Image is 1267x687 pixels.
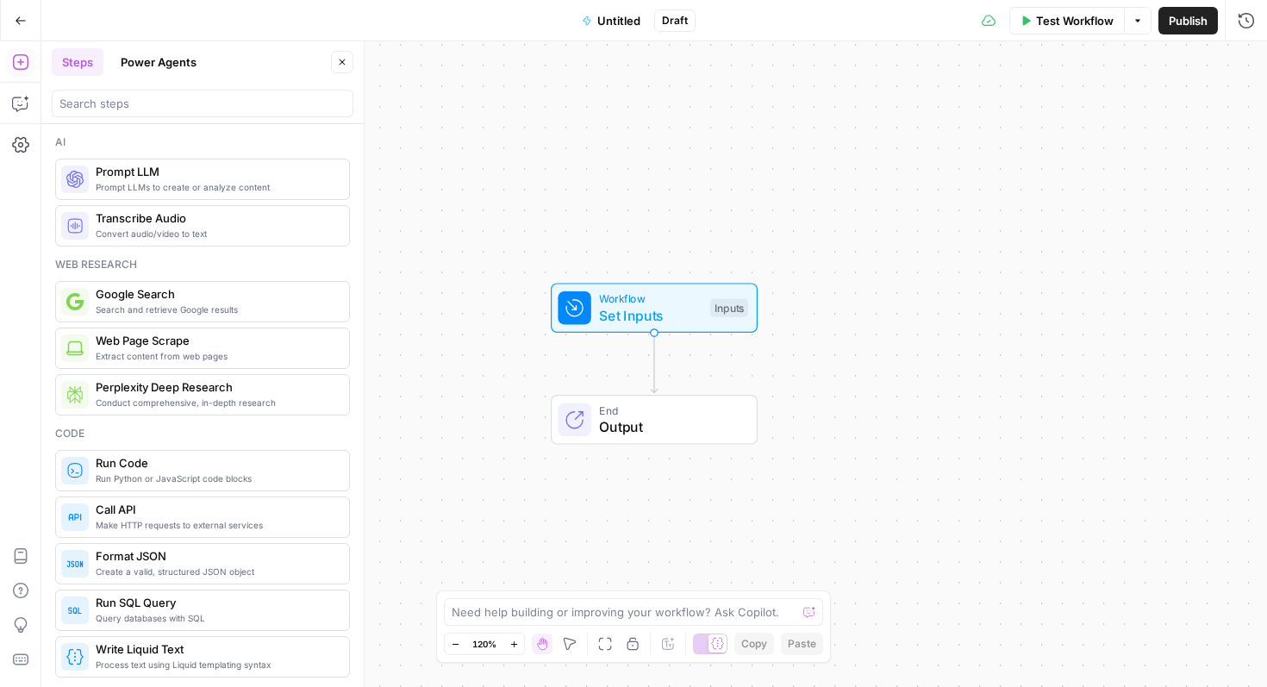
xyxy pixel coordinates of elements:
[710,298,748,317] div: Inputs
[59,95,346,112] input: Search steps
[651,333,657,393] g: Edge from start to end
[55,134,350,150] div: Ai
[599,416,740,437] span: Output
[96,209,335,227] span: Transcribe Audio
[96,227,335,240] span: Convert audio/video to text
[1036,12,1114,29] span: Test Workflow
[1169,12,1208,29] span: Publish
[52,48,103,76] button: Steps
[96,378,335,396] span: Perplexity Deep Research
[472,637,496,651] span: 120%
[96,303,335,316] span: Search and retrieve Google results
[494,395,814,445] div: EndOutput
[55,257,350,272] div: Web research
[96,658,335,671] span: Process text using Liquid templating syntax
[96,180,335,194] span: Prompt LLMs to create or analyze content
[1009,7,1124,34] button: Test Workflow
[741,636,767,652] span: Copy
[734,633,774,655] button: Copy
[781,633,823,655] button: Paste
[494,283,814,333] div: WorkflowSet InputsInputs
[96,285,335,303] span: Google Search
[96,611,335,625] span: Query databases with SQL
[599,305,702,326] span: Set Inputs
[599,290,702,307] span: Workflow
[96,547,335,565] span: Format JSON
[110,48,207,76] button: Power Agents
[96,163,335,180] span: Prompt LLM
[1158,7,1218,34] button: Publish
[55,426,350,441] div: Code
[96,349,335,363] span: Extract content from web pages
[96,472,335,485] span: Run Python or JavaScript code blocks
[571,7,651,34] button: Untitled
[96,501,335,518] span: Call API
[96,594,335,611] span: Run SQL Query
[96,565,335,578] span: Create a valid, structured JSON object
[96,518,335,532] span: Make HTTP requests to external services
[662,13,688,28] span: Draft
[96,454,335,472] span: Run Code
[597,12,640,29] span: Untitled
[599,402,740,418] span: End
[96,396,335,409] span: Conduct comprehensive, in-depth research
[96,640,335,658] span: Write Liquid Text
[96,332,335,349] span: Web Page Scrape
[788,636,816,652] span: Paste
